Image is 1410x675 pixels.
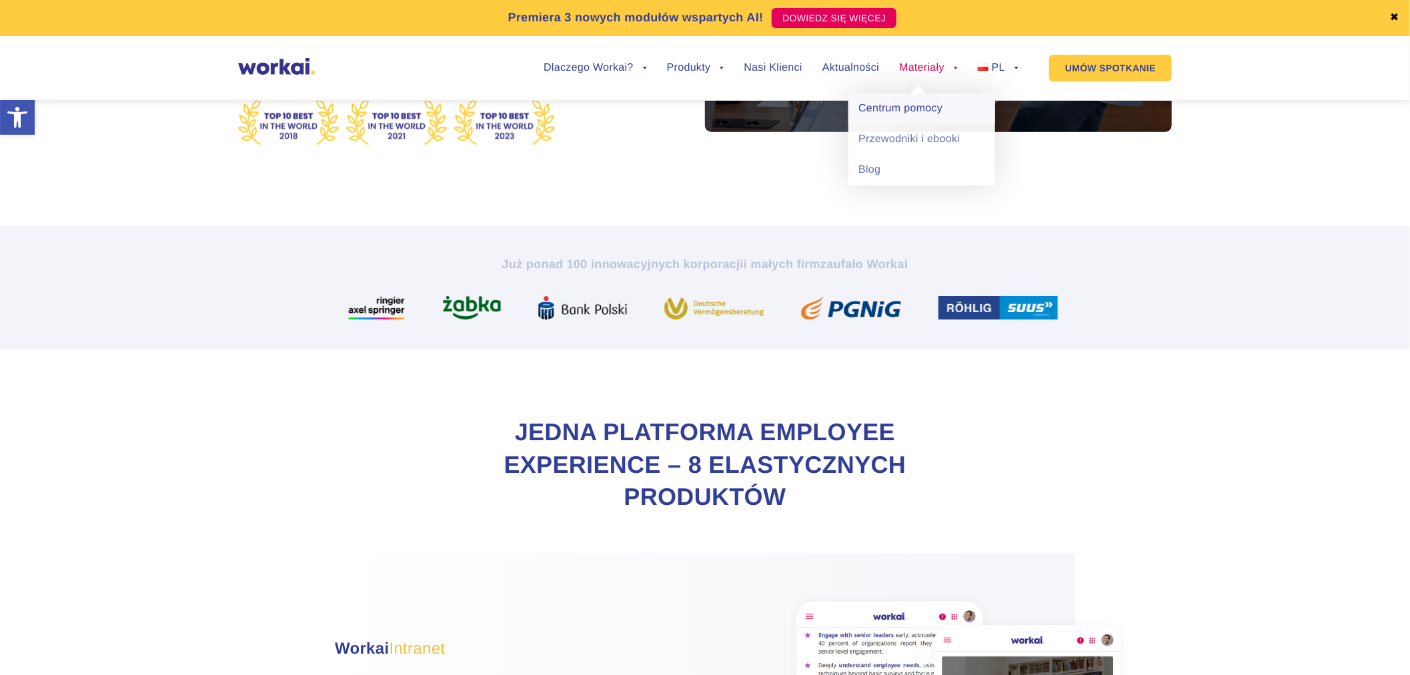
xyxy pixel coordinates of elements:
[899,63,958,73] a: Materiały
[335,637,735,661] h3: Workai
[744,63,802,73] a: Nasi Klienci
[508,9,764,27] p: Premiera 3 nowych modułów wspartych AI!
[848,93,995,124] a: Centrum pomocy
[544,63,647,73] a: Dlaczego Workai?
[390,640,446,658] span: Intranet
[667,63,724,73] a: Produkty
[992,62,1005,73] span: PL
[822,63,879,73] a: Aktualności
[438,416,972,514] h2: Jedna Platforma Employee Experience – 8 elastycznych produktów
[1049,55,1172,81] a: UMÓW SPOTKANIE
[848,155,995,185] a: Blog
[848,124,995,155] a: Przewodniki i ebooki
[744,257,820,271] i: i małych firm
[772,8,896,28] a: DOWIEDZ SIĘ WIĘCEJ
[335,256,1075,272] h2: Już ponad 100 innowacyjnych korporacji zaufało Workai
[1390,13,1399,23] a: ✖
